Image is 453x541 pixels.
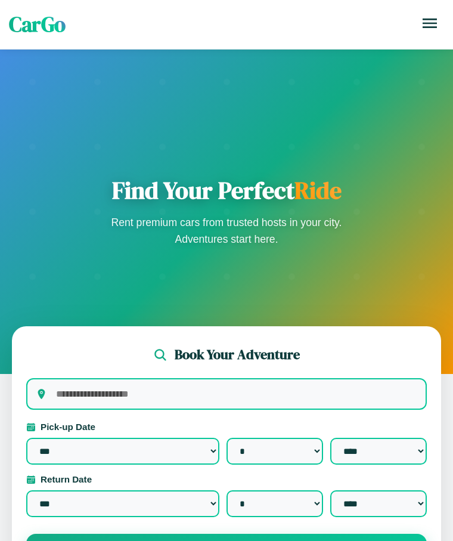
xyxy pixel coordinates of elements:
label: Pick-up Date [26,422,427,432]
span: CarGo [9,10,66,39]
h2: Book Your Adventure [175,345,300,364]
h1: Find Your Perfect [107,176,346,205]
span: Ride [294,174,342,206]
p: Rent premium cars from trusted hosts in your city. Adventures start here. [107,214,346,248]
label: Return Date [26,474,427,484]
